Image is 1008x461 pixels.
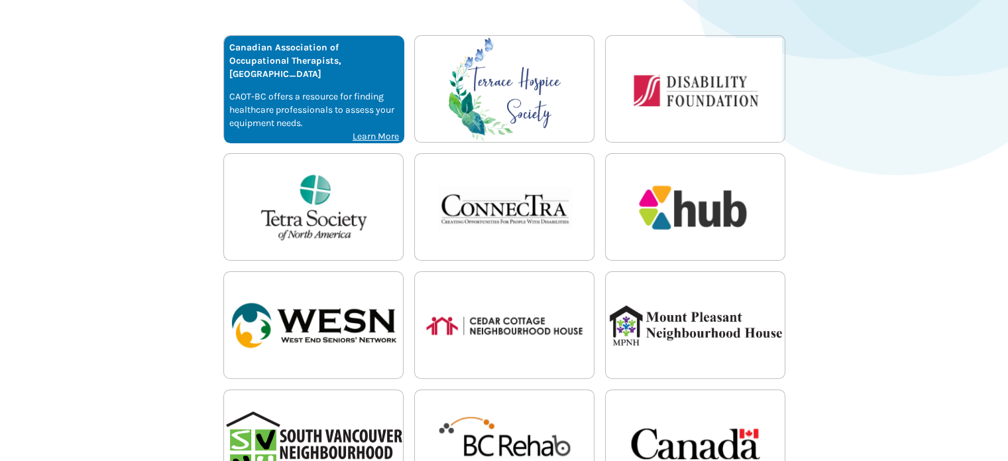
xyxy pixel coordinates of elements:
[224,272,404,379] img: west-end-seniors’-network-assistlist-partner
[606,154,786,261] img: south-vancouver-seniors-hub-assistlist-partner
[229,90,399,130] p: CAOT-BC offers a resource for finding healthcare professionals to assess your equipment needs.
[415,272,595,379] img: cedar-cottage-neighbourhood-house-assistlist-partner
[415,154,595,261] img: connectra-assistlist-partner
[415,36,595,143] img: terrace-hospice-society-assistlist-partner
[606,36,786,143] img: disability-foundation-assistlist-partner
[353,131,399,142] u: Learn More
[224,154,404,261] img: tetra-society-of-north-america-assistlist-partner
[606,272,786,379] img: mount-pleasant-neighbourhood-house-assistlist-partner
[229,41,399,81] p: Canadian Association of Occupational Therapists, [GEOGRAPHIC_DATA]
